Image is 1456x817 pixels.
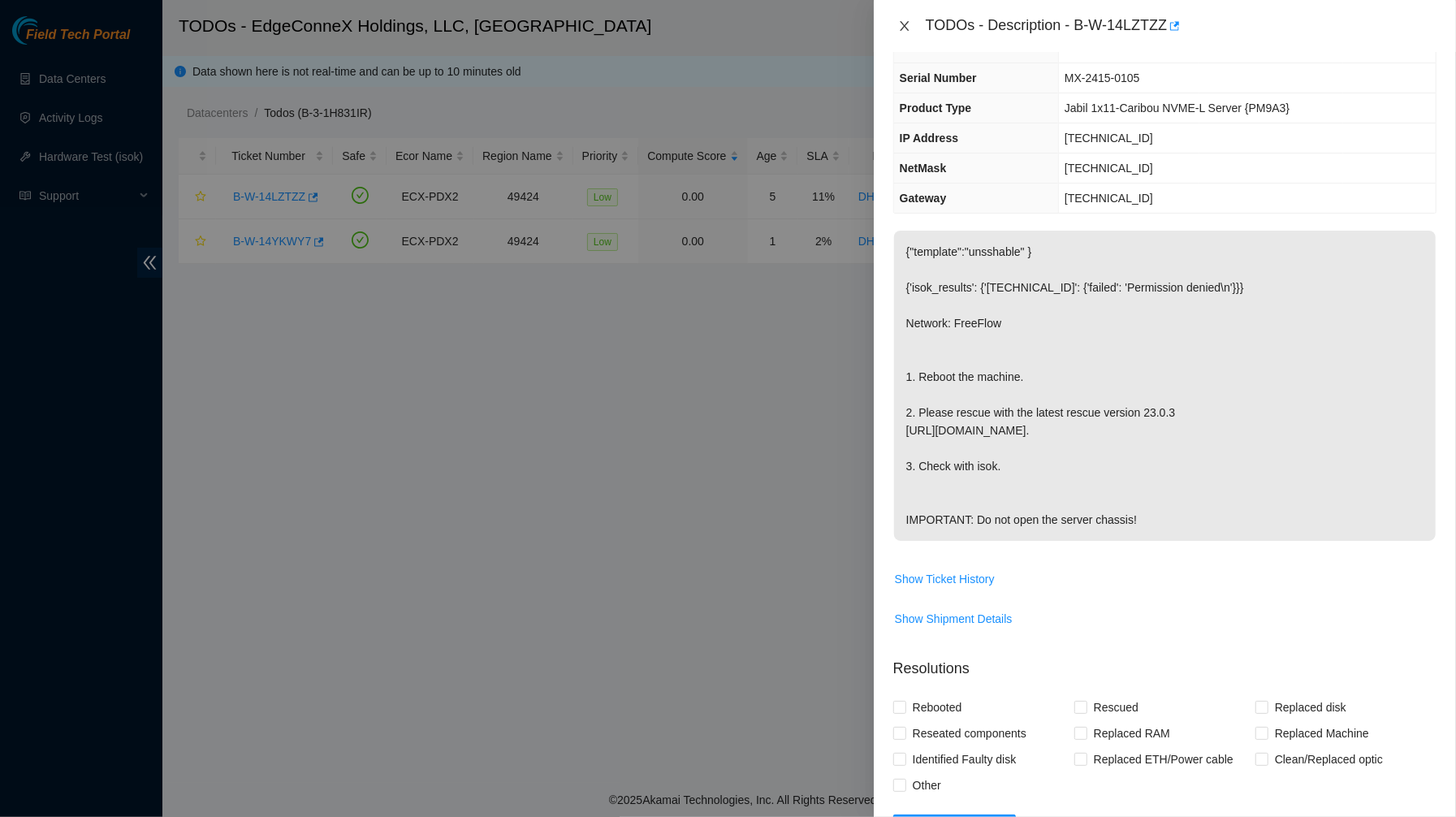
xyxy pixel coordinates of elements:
span: NetMask [900,162,947,175]
span: Replaced RAM [1087,720,1177,746]
span: Show Ticket History [895,570,995,588]
span: Show Shipment Details [895,610,1013,628]
span: [TECHNICAL_ID] [1065,132,1153,145]
div: TODOs - Description - B-W-14LZTZZ [926,13,1437,39]
span: Replaced disk [1268,694,1353,720]
span: IP Address [900,132,958,145]
span: [TECHNICAL_ID] [1065,162,1153,175]
span: Replaced ETH/Power cable [1087,746,1240,772]
span: Clean/Replaced optic [1268,746,1389,772]
span: Replaced Machine [1268,720,1376,746]
span: [TECHNICAL_ID] [1065,192,1153,205]
span: Other [906,772,948,798]
span: Identified Faulty disk [906,746,1023,772]
span: Serial Number [900,71,977,84]
span: Rescued [1087,694,1145,720]
button: Show Ticket History [894,566,996,592]
span: close [898,19,911,32]
p: {"template":"unsshable" } {'isok_results': {'[TECHNICAL_ID]': {'failed': 'Permission denied\n'}}}... [894,231,1436,541]
span: Gateway [900,192,947,205]
span: Jabil 1x11-Caribou NVME-L Server {PM9A3} [1065,102,1290,115]
span: Reseated components [906,720,1033,746]
button: Show Shipment Details [894,606,1013,632]
span: Rebooted [906,694,969,720]
p: Resolutions [893,645,1437,680]
span: Product Type [900,102,971,115]
span: MX-2415-0105 [1065,71,1140,84]
button: Close [893,19,916,34]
